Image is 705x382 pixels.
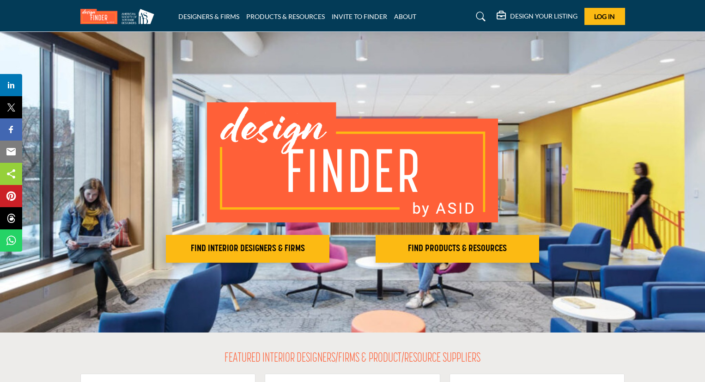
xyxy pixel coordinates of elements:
a: Search [467,9,492,24]
a: INVITE TO FINDER [332,12,387,20]
h2: FIND INTERIOR DESIGNERS & FIRMS [169,243,327,254]
img: Site Logo [80,9,159,24]
button: FIND INTERIOR DESIGNERS & FIRMS [166,235,329,263]
button: Log In [584,8,625,25]
span: Log In [594,12,615,20]
h2: FEATURED INTERIOR DESIGNERS/FIRMS & PRODUCT/RESOURCE SUPPLIERS [225,351,480,367]
a: PRODUCTS & RESOURCES [246,12,325,20]
h5: DESIGN YOUR LISTING [510,12,577,20]
h2: FIND PRODUCTS & RESOURCES [378,243,536,254]
a: ABOUT [394,12,416,20]
div: DESIGN YOUR LISTING [497,11,577,22]
img: image [207,102,498,222]
a: DESIGNERS & FIRMS [178,12,239,20]
button: FIND PRODUCTS & RESOURCES [376,235,539,263]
